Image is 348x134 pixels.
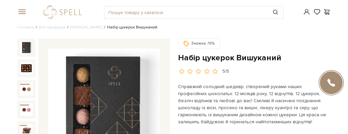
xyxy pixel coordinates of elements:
h1: Набір цукерок Вишуканий [178,53,331,63]
div: Знижка -15% [178,39,220,49]
p: Справжній солодкий шедевр, створений руками наших професійних шоколатьє: 12 місяців року, 12 відч... [178,83,331,125]
li: Набір цукерок Вишуканий [102,24,157,30]
img: Набір цукерок Вишуканий [20,62,33,75]
button: Пошук товару у каталозі [268,6,283,18]
a: [PERSON_NAME] [70,25,102,30]
img: Набір цукерок Вишуканий [20,104,33,116]
div: 5/5 [223,68,229,75]
a: logo [43,5,85,19]
a: Вся продукція [39,25,66,30]
a: Головна [17,25,34,30]
input: Пошук товару у каталозі [104,6,268,18]
img: Набір цукерок Вишуканий [20,41,33,54]
img: Набір цукерок Вишуканий [20,83,33,95]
